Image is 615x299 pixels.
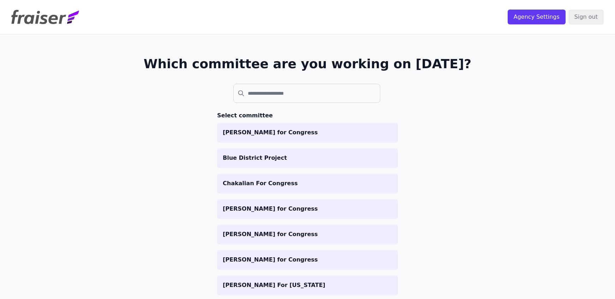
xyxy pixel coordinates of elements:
[223,154,392,162] p: Blue District Project
[217,250,398,270] a: [PERSON_NAME] for Congress
[223,230,392,239] p: [PERSON_NAME] for Congress
[217,199,398,219] a: [PERSON_NAME] for Congress
[217,275,398,295] a: [PERSON_NAME] For [US_STATE]
[217,148,398,168] a: Blue District Project
[223,128,392,137] p: [PERSON_NAME] for Congress
[223,256,392,264] p: [PERSON_NAME] for Congress
[508,10,566,24] input: Agency Settings
[217,111,398,120] h3: Select committee
[144,57,472,71] h1: Which committee are you working on [DATE]?
[223,281,392,289] p: [PERSON_NAME] For [US_STATE]
[217,174,398,193] a: Chakalian For Congress
[223,205,392,213] p: [PERSON_NAME] for Congress
[568,10,604,24] input: Sign out
[217,224,398,244] a: [PERSON_NAME] for Congress
[217,123,398,142] a: [PERSON_NAME] for Congress
[223,179,392,188] p: Chakalian For Congress
[11,10,79,24] img: Fraiser Logo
